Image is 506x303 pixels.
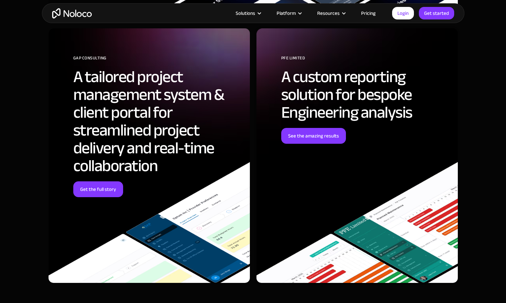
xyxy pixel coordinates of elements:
div: Resources [309,9,353,17]
a: Login [392,7,414,19]
div: Resources [317,9,340,17]
div: Solutions [227,9,268,17]
div: GAP Consulting [73,53,240,68]
a: Pricing [353,9,384,17]
a: Get the full story [73,181,123,197]
div: PFE Limited [281,53,448,68]
div: Platform [268,9,309,17]
a: See the amazing results [281,128,346,144]
div: Solutions [236,9,255,17]
div: Platform [277,9,296,17]
h2: A tailored project management system & client portal for streamlined project delivery and real-ti... [73,68,240,175]
h2: A custom reporting solution for bespoke Engineering analysis [281,68,448,121]
a: home [52,8,92,18]
a: Get started [419,7,454,19]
